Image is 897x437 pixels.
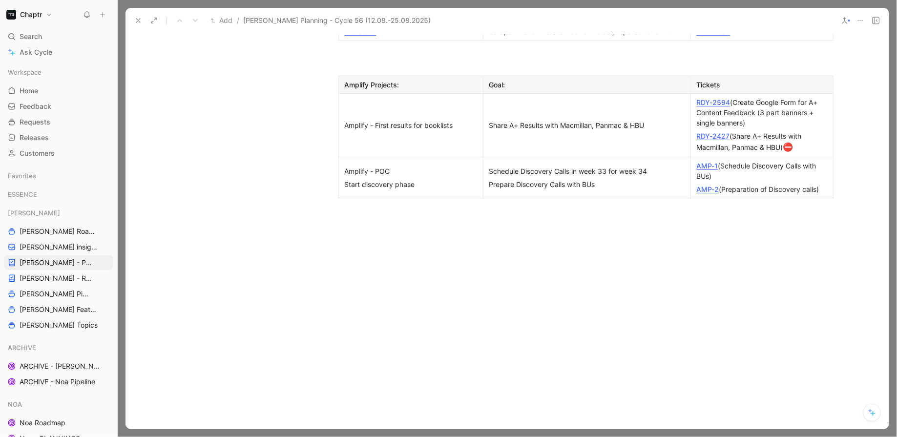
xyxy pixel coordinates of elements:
a: ARCHIVE - [PERSON_NAME] Pipeline [4,359,113,374]
a: [PERSON_NAME] Roadmap - open items [4,224,113,239]
span: ESSENCE [8,189,37,199]
a: RDY-2588 [697,27,730,36]
span: ARCHIVE [8,343,36,353]
span: ARCHIVE - [PERSON_NAME] Pipeline [20,361,103,371]
a: Ask Cycle [4,45,113,60]
div: ARCHIVEARCHIVE - [PERSON_NAME] PipelineARCHIVE - Noa Pipeline [4,340,113,389]
div: Start discovery phase [345,179,477,189]
a: RDY-2427 [697,132,730,140]
a: Feedback [4,99,113,114]
div: Amplify - POC [345,166,477,176]
a: [PERSON_NAME] insights [4,240,113,254]
span: [PERSON_NAME] Topics [20,320,98,330]
div: ESSENCE [4,187,113,205]
div: ESSENCE [4,187,113,202]
div: [PERSON_NAME][PERSON_NAME] Roadmap - open items[PERSON_NAME] insights[PERSON_NAME] - PLANNINGS[PE... [4,206,113,333]
span: NOA [8,399,22,409]
span: [PERSON_NAME] - PLANNINGS [20,258,94,268]
span: Noa Roadmap [20,418,65,428]
span: ARCHIVE - Noa Pipeline [20,377,95,387]
div: NOA [4,397,113,412]
span: ⛔ [783,142,793,152]
div: (Create Google Form for A+ Content Feedback (3 part banners + single banners) [697,97,827,128]
span: [PERSON_NAME] Pipeline [20,289,91,299]
div: Share A+ Results with Macmillan, Panmac & HBU [489,120,685,130]
s: 33 [570,27,579,36]
a: AMP-1 [697,162,718,170]
span: Ask Cycle [20,46,52,58]
span: [PERSON_NAME] Roadmap - open items [20,227,97,236]
div: Goal: [489,80,685,90]
span: Workspace [8,67,42,77]
a: [PERSON_NAME] - PLANNINGS [4,255,113,270]
span: [PERSON_NAME] Planning - Cycle 56 (12.08.-25.08.2025) [243,15,431,26]
a: Trends v1 [345,27,376,36]
span: Search [20,31,42,42]
a: Releases [4,130,113,145]
div: Favorites [4,168,113,183]
span: [PERSON_NAME] - REFINEMENTS [20,273,95,283]
div: (Share A+ Results with Macmillan, Panmac & HBU) [697,131,827,154]
a: Customers [4,146,113,161]
div: Search [4,29,113,44]
div: ARCHIVE [4,340,113,355]
h1: Chaptr [20,10,42,19]
a: AMP-2 [697,185,719,193]
a: [PERSON_NAME] Topics [4,318,113,333]
a: Requests [4,115,113,129]
button: Add [208,15,235,26]
div: Amplify - First results for booklists [345,120,477,130]
span: Customers [20,148,55,158]
a: [PERSON_NAME] - REFINEMENTS [4,271,113,286]
div: Amplify Projects: [345,80,477,90]
span: Home [20,86,38,96]
div: Schedule Discovery Calls in week 33 for week 34 [489,166,685,176]
div: Workspace [4,65,113,80]
img: Chaptr [6,10,16,20]
a: ARCHIVE - Noa Pipeline [4,375,113,389]
div: [PERSON_NAME] [4,206,113,220]
span: Requests [20,117,50,127]
a: RDY-2594 [697,98,730,106]
span: Favorites [8,171,36,181]
a: Noa Roadmap [4,416,113,430]
a: [PERSON_NAME] Features [4,302,113,317]
span: Releases [20,133,49,143]
span: / [237,15,239,26]
a: Home [4,83,113,98]
div: Prepare Discovery Calls with BUs [489,179,685,189]
div: (Schedule Discovery Calls with BUs) [697,161,827,181]
div: (Preparation of Discovery calls) [697,184,827,194]
span: [PERSON_NAME] [8,208,60,218]
span: [PERSON_NAME] insights [20,242,100,252]
a: [PERSON_NAME] Pipeline [4,287,113,301]
div: Tickets [697,80,827,90]
span: Feedback [20,102,51,111]
span: [PERSON_NAME] Features [20,305,100,314]
button: ChaptrChaptr [4,8,55,21]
